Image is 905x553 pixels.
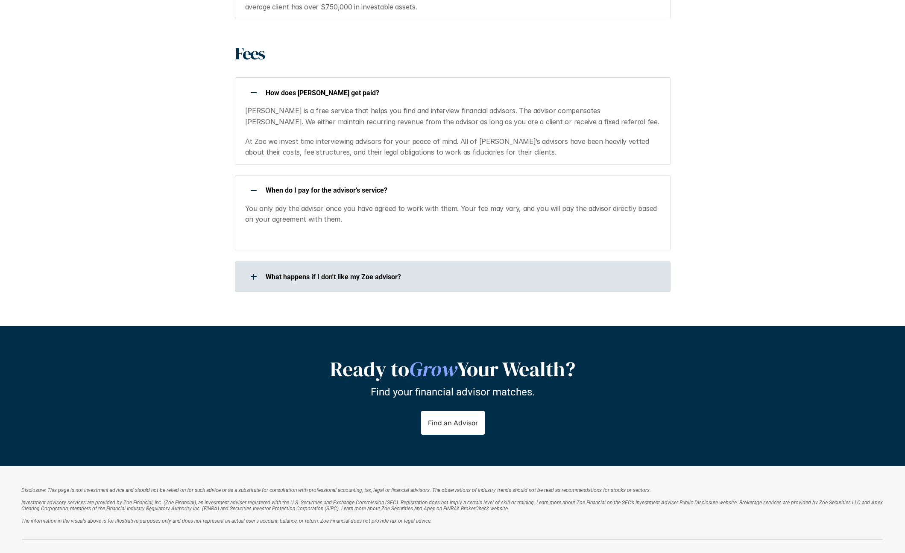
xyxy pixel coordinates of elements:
[245,203,660,225] p: You only pay the advisor once you have agreed to work with them. Your fee may vary, and you will ...
[245,105,660,127] p: [PERSON_NAME] is a free service that helps you find and interview financial advisors. The advisor...
[266,273,659,281] p: What happens if I don't like my Zoe advisor?
[421,411,484,435] a: Find an Advisor
[21,487,651,493] em: Disclosure: This page is not investment advice and should not be relied on for such advice or as ...
[266,89,659,97] p: How does [PERSON_NAME] get paid?
[245,136,660,158] p: At Zoe we invest time interviewing advisors for your peace of mind. All of [PERSON_NAME]’s adviso...
[428,419,477,427] p: Find an Advisor
[21,518,432,524] em: The information in the visuals above is for illustrative purposes only and does not represent an ...
[235,43,264,64] h1: Fees
[266,186,659,194] p: When do I pay for the advisor’s service?
[371,386,535,398] p: Find your financial advisor matches.
[239,357,666,382] h2: Ready to Your Wealth?
[21,500,884,512] em: Investment advisory services are provided by Zoe Financial, Inc. (Zoe Financial), an investment a...
[409,355,457,383] em: Grow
